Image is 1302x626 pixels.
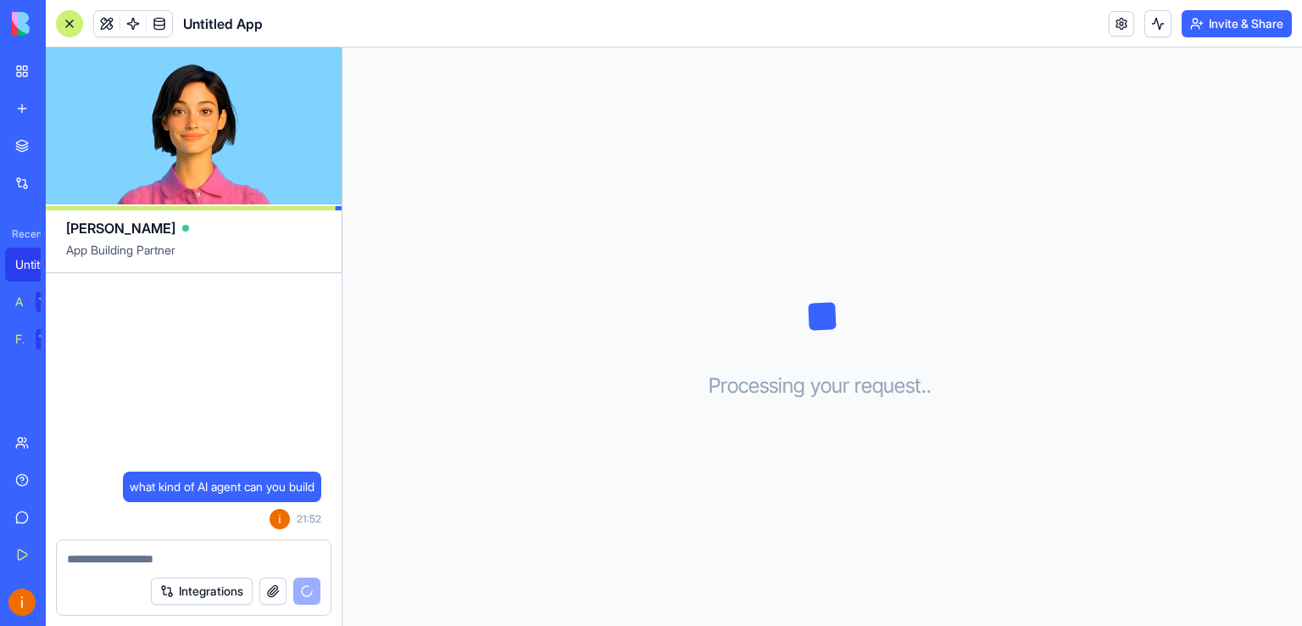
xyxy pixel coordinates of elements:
div: TRY [36,292,63,312]
button: Invite & Share [1182,10,1292,37]
div: Untitled App [15,256,63,273]
img: ACg8ocLB9P26u4z_XfVqqZv23IIy26lOVRMs5a5o78UrcOGifJo1jA=s96-c [8,589,36,616]
a: Feedback FormTRY [5,322,73,356]
div: AI Logo Generator [15,293,24,310]
a: AI Logo GeneratorTRY [5,285,73,319]
button: Integrations [151,578,253,605]
span: Recent [5,227,41,241]
img: logo [12,12,117,36]
img: ACg8ocLB9P26u4z_XfVqqZv23IIy26lOVRMs5a5o78UrcOGifJo1jA=s96-c [270,509,290,529]
h3: Processing your request [709,372,937,400]
span: Untitled App [183,14,263,34]
span: App Building Partner [66,242,321,272]
div: TRY [36,329,63,349]
span: what kind of AI agent can you build [130,478,314,495]
span: [PERSON_NAME] [66,218,175,238]
span: 21:52 [297,512,321,526]
span: . [926,372,932,400]
a: Untitled App [5,248,73,282]
span: . [921,372,926,400]
div: Feedback Form [15,331,24,348]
